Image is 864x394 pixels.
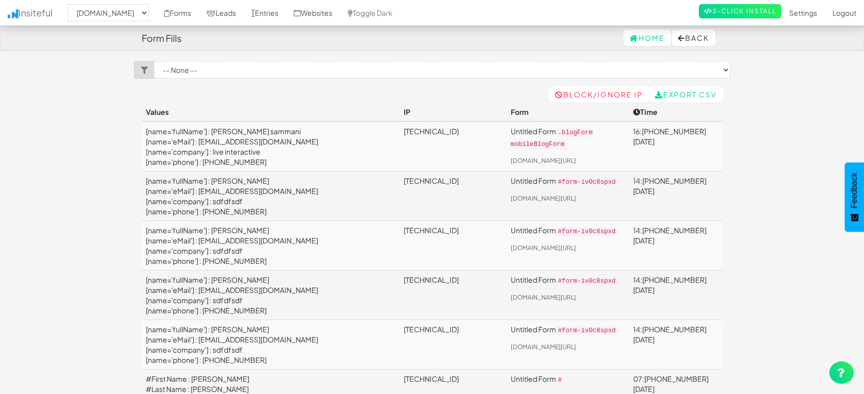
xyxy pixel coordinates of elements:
[142,270,400,320] td: [name='fullName'] : [PERSON_NAME] [name='eMail'] : [EMAIL_ADDRESS][DOMAIN_NAME] [name='company'] ...
[142,121,400,171] td: [name='fullName'] : [PERSON_NAME] sammani [name='eMail'] : [EMAIL_ADDRESS][DOMAIN_NAME] [name='co...
[649,86,723,103] a: Export CSV
[556,376,564,385] code: #
[845,162,864,232] button: Feedback - Show survey
[511,244,576,252] a: [DOMAIN_NAME][URL]
[672,30,715,46] button: Back
[850,173,859,208] span: Feedback
[8,9,18,18] img: icon.png
[404,127,459,136] a: [TECHNICAL_ID]
[142,171,400,221] td: [name='fullName'] : [PERSON_NAME] [name='eMail'] : [EMAIL_ADDRESS][DOMAIN_NAME] [name='company'] ...
[699,4,781,18] a: 2-Click Install
[400,103,507,121] th: IP
[511,275,625,286] p: Untitled Form
[404,325,459,334] a: [TECHNICAL_ID]
[556,277,618,286] code: #form-iv0c8spxd
[511,343,576,351] a: [DOMAIN_NAME][URL]
[511,194,576,202] a: [DOMAIN_NAME][URL]
[623,30,671,46] a: Home
[142,320,400,370] td: [name='fullName'] : [PERSON_NAME] [name='eMail'] : [EMAIL_ADDRESS][DOMAIN_NAME] [name='company'] ...
[142,103,400,121] th: Values
[511,293,576,301] a: [DOMAIN_NAME][URL]
[556,326,618,335] code: #form-iv0c8spxd
[142,33,181,43] h4: Form Fills
[629,270,722,320] td: 14:[PHONE_NUMBER][DATE]
[629,171,722,221] td: 14:[PHONE_NUMBER][DATE]
[556,178,618,187] code: #form-iv0c8spxd
[511,126,625,150] p: Untitled Form
[629,320,722,370] td: 14:[PHONE_NUMBER][DATE]
[404,226,459,235] a: [TECHNICAL_ID]
[404,176,459,185] a: [TECHNICAL_ID]
[142,221,400,270] td: [name='fullName'] : [PERSON_NAME] [name='eMail'] : [EMAIL_ADDRESS][DOMAIN_NAME] [name='company'] ...
[511,157,576,164] a: [DOMAIN_NAME][URL]
[629,121,722,171] td: 16:[PHONE_NUMBER][DATE]
[511,324,625,336] p: Untitled Form
[629,103,722,121] th: Time
[404,374,459,383] a: [TECHNICAL_ID]
[511,374,625,385] p: Untitled Form
[511,128,593,149] code: .blogForm mobileBlogForm
[629,221,722,270] td: 14:[PHONE_NUMBER][DATE]
[507,103,630,121] th: Form
[511,176,625,187] p: Untitled Form
[511,225,625,237] p: Untitled Form
[404,275,459,284] a: [TECHNICAL_ID]
[549,86,649,103] a: Block/Ignore IP
[556,227,618,236] code: #form-iv0c8spxd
